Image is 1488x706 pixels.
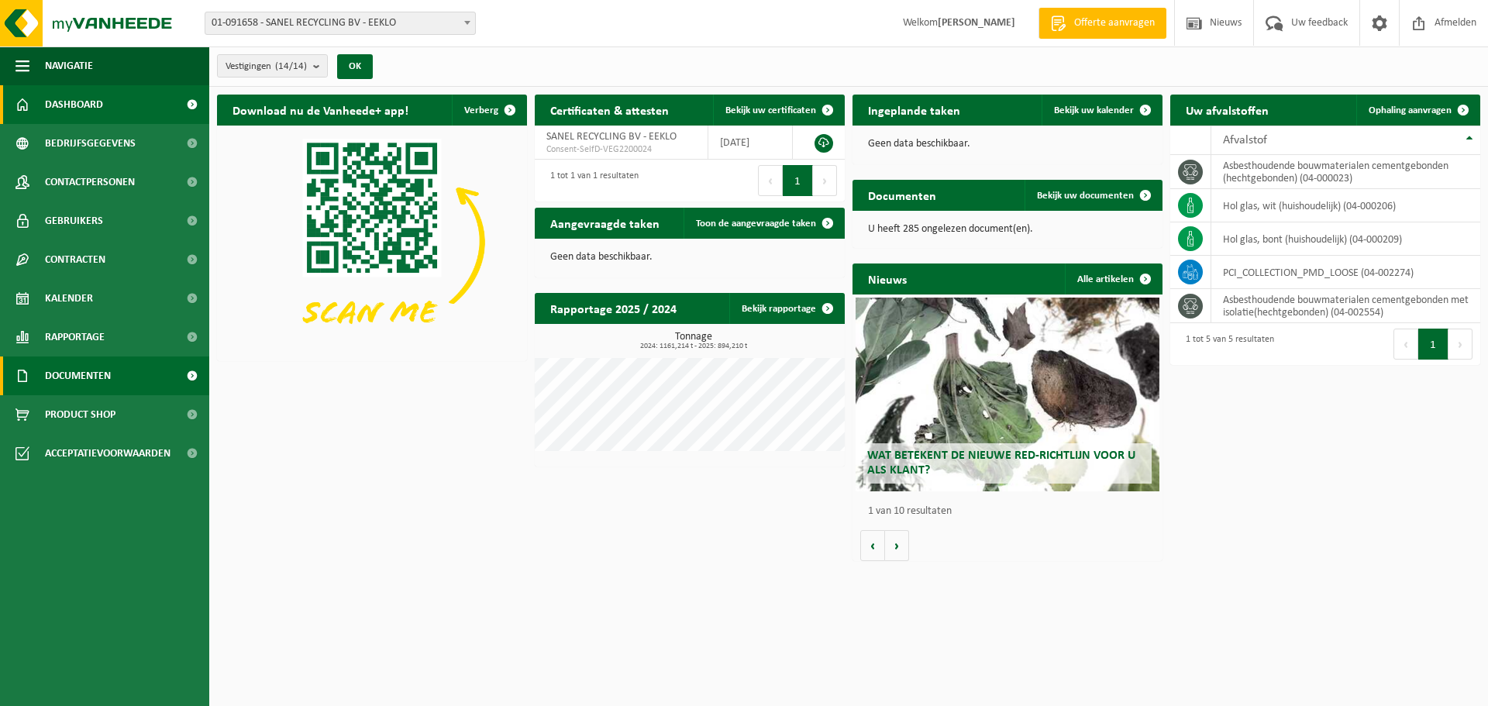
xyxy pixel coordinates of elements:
[45,240,105,279] span: Contracten
[217,126,527,358] img: Download de VHEPlus App
[783,165,813,196] button: 1
[535,95,684,125] h2: Certificaten & attesten
[1037,191,1134,201] span: Bekijk uw documenten
[550,252,829,263] p: Geen data beschikbaar.
[45,201,103,240] span: Gebruikers
[45,395,115,434] span: Product Shop
[852,263,922,294] h2: Nieuws
[708,126,793,160] td: [DATE]
[1448,329,1472,360] button: Next
[713,95,843,126] a: Bekijk uw certificaten
[1223,134,1267,146] span: Afvalstof
[725,105,816,115] span: Bekijk uw certificaten
[542,343,845,350] span: 2024: 1161,214 t - 2025: 894,210 t
[885,530,909,561] button: Volgende
[452,95,525,126] button: Verberg
[868,506,1155,517] p: 1 van 10 resultaten
[226,55,307,78] span: Vestigingen
[546,143,696,156] span: Consent-SelfD-VEG2200024
[1211,155,1480,189] td: asbesthoudende bouwmaterialen cementgebonden (hechtgebonden) (04-000023)
[1025,180,1161,211] a: Bekijk uw documenten
[868,139,1147,150] p: Geen data beschikbaar.
[45,46,93,85] span: Navigatie
[1054,105,1134,115] span: Bekijk uw kalender
[1418,329,1448,360] button: 1
[1065,263,1161,294] a: Alle artikelen
[1369,105,1452,115] span: Ophaling aanvragen
[868,224,1147,235] p: U heeft 285 ongelezen document(en).
[45,124,136,163] span: Bedrijfsgegevens
[542,164,639,198] div: 1 tot 1 van 1 resultaten
[1211,189,1480,222] td: hol glas, wit (huishoudelijk) (04-000206)
[860,530,885,561] button: Vorige
[45,163,135,201] span: Contactpersonen
[867,449,1135,477] span: Wat betekent de nieuwe RED-richtlijn voor u als klant?
[337,54,373,79] button: OK
[464,105,498,115] span: Verberg
[1070,15,1159,31] span: Offerte aanvragen
[852,180,952,210] h2: Documenten
[542,332,845,350] h3: Tonnage
[1393,329,1418,360] button: Previous
[1178,327,1274,361] div: 1 tot 5 van 5 resultaten
[696,219,816,229] span: Toon de aangevraagde taken
[546,131,677,143] span: SANEL RECYCLING BV - EEKLO
[217,54,328,77] button: Vestigingen(14/14)
[1170,95,1284,125] h2: Uw afvalstoffen
[1038,8,1166,39] a: Offerte aanvragen
[45,318,105,356] span: Rapportage
[1211,289,1480,323] td: asbesthoudende bouwmaterialen cementgebonden met isolatie(hechtgebonden) (04-002554)
[852,95,976,125] h2: Ingeplande taken
[1356,95,1479,126] a: Ophaling aanvragen
[45,434,170,473] span: Acceptatievoorwaarden
[1211,256,1480,289] td: PCI_COLLECTION_PMD_LOOSE (04-002274)
[758,165,783,196] button: Previous
[684,208,843,239] a: Toon de aangevraagde taken
[535,208,675,238] h2: Aangevraagde taken
[45,85,103,124] span: Dashboard
[813,165,837,196] button: Next
[729,293,843,324] a: Bekijk rapportage
[45,356,111,395] span: Documenten
[205,12,475,34] span: 01-091658 - SANEL RECYCLING BV - EEKLO
[205,12,476,35] span: 01-091658 - SANEL RECYCLING BV - EEKLO
[938,17,1015,29] strong: [PERSON_NAME]
[535,293,692,323] h2: Rapportage 2025 / 2024
[275,61,307,71] count: (14/14)
[217,95,424,125] h2: Download nu de Vanheede+ app!
[856,298,1159,491] a: Wat betekent de nieuwe RED-richtlijn voor u als klant?
[1042,95,1161,126] a: Bekijk uw kalender
[45,279,93,318] span: Kalender
[1211,222,1480,256] td: hol glas, bont (huishoudelijk) (04-000209)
